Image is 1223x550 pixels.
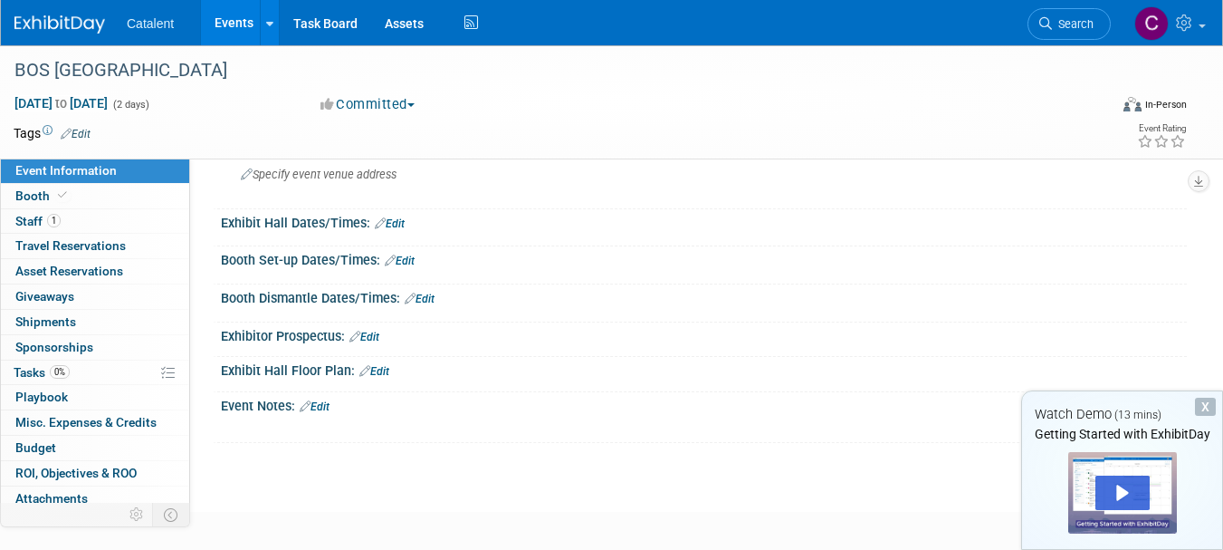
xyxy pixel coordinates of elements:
[15,289,74,304] span: Giveaways
[349,331,379,343] a: Edit
[1,159,189,183] a: Event Information
[1022,405,1222,424] div: Watch Demo
[1114,409,1161,421] span: (13 mins)
[1,310,189,334] a: Shipments
[15,214,61,228] span: Staff
[1,487,189,511] a: Attachments
[47,214,61,227] span: 1
[14,365,70,380] span: Tasks
[1,385,189,410] a: Playbook
[1,335,189,360] a: Sponsorships
[53,96,70,111] span: to
[375,217,405,230] a: Edit
[1095,476,1150,510] div: Play
[221,357,1187,381] div: Exhibit Hall Floor Plan:
[1195,398,1216,416] div: Dismiss
[359,365,389,378] a: Edit
[1,410,189,435] a: Misc. Expenses & Credits
[1144,98,1187,111] div: In-Person
[8,54,1087,87] div: BOS [GEOGRAPHIC_DATA]
[405,293,435,305] a: Edit
[15,238,126,253] span: Travel Reservations
[14,124,91,142] td: Tags
[1,209,189,234] a: Staff1
[1,461,189,486] a: ROI, Objectives & ROO
[111,99,149,111] span: (2 days)
[1,361,189,385] a: Tasks0%
[15,466,137,480] span: ROI, Objectives & ROO
[14,95,109,111] span: [DATE] [DATE]
[314,95,422,114] button: Committed
[1,234,189,258] a: Travel Reservations
[385,255,415,267] a: Edit
[1123,97,1142,111] img: Format-Inperson.png
[127,16,174,31] span: Catalent
[1,184,189,208] a: Booth
[300,400,330,413] a: Edit
[241,168,397,181] span: Specify event venue address
[15,314,76,329] span: Shipments
[153,503,190,526] td: Toggle Event Tabs
[15,415,157,429] span: Misc. Expenses & Credits
[14,15,105,34] img: ExhibitDay
[221,209,1187,233] div: Exhibit Hall Dates/Times:
[221,323,1187,346] div: Exhibitor Prospectus:
[61,128,91,140] a: Edit
[1,259,189,284] a: Asset Reservations
[221,285,1187,308] div: Booth Dismantle Dates/Times:
[1052,17,1094,31] span: Search
[121,503,153,526] td: Personalize Event Tab Strip
[58,190,67,200] i: Booth reservation complete
[15,340,93,354] span: Sponsorships
[1022,425,1222,443] div: Getting Started with ExhibitDay
[1,436,189,460] a: Budget
[50,365,70,379] span: 0%
[15,491,88,506] span: Attachments
[1027,8,1111,40] a: Search
[1137,124,1186,133] div: Event Rating
[15,163,117,178] span: Event Information
[1,285,189,309] a: Giveaways
[221,246,1187,270] div: Booth Set-up Dates/Times:
[1014,94,1187,121] div: Event Format
[15,390,68,404] span: Playbook
[15,188,71,203] span: Booth
[15,440,56,455] span: Budget
[15,264,123,278] span: Asset Reservations
[221,392,1187,416] div: Event Notes:
[1134,6,1169,41] img: Christina Szendi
